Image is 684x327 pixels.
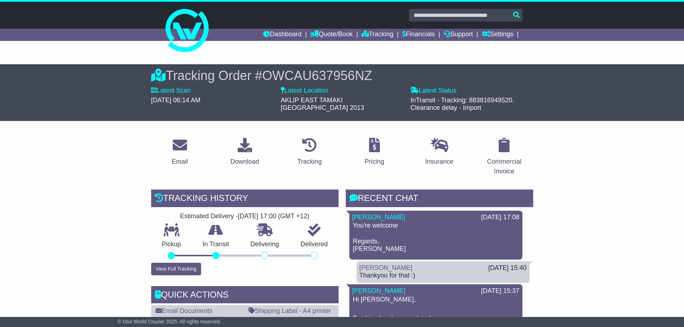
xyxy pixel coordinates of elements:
span: InTransit - Tracking: 883816949520. Clearance delay - Import [410,97,514,112]
p: Delivering [240,240,290,248]
a: Financials [402,29,435,41]
a: Commercial Invoice [475,135,533,179]
div: Estimated Delivery - [151,212,339,220]
a: Shipping Label - A4 printer [248,307,331,314]
a: Tracking [293,135,326,169]
a: Dashboard [263,29,302,41]
div: Pricing [364,157,384,167]
div: [DATE] 15:40 [488,264,527,272]
div: Commercial Invoice [480,157,529,176]
span: © One World Courier 2025. All rights reserved. [118,319,222,324]
a: [PERSON_NAME] [352,214,405,221]
a: Support [444,29,473,41]
p: Delivered [290,240,339,248]
div: Tracking history [151,190,339,209]
p: Hi [PERSON_NAME], [353,296,519,304]
label: Latest Location [281,87,328,95]
span: AKLIP EAST TAMAKI [GEOGRAPHIC_DATA] 2013 [281,97,364,112]
a: Email [167,135,192,169]
div: [DATE] 17:00 (GMT +12) [238,212,310,220]
div: Thankyou for that :) [359,272,527,280]
a: Tracking [362,29,393,41]
a: [PERSON_NAME] [359,264,413,271]
label: Latest Status [410,87,456,95]
a: Insurance [420,135,458,169]
div: RECENT CHAT [346,190,533,209]
button: View Full Tracking [151,263,201,275]
p: In Transit [192,240,240,248]
div: Insurance [425,157,453,167]
a: Email Documents [155,307,213,314]
p: You're welcome Regards, [PERSON_NAME] [353,222,519,253]
a: Quote/Book [310,29,353,41]
a: Settings [482,29,513,41]
div: Tracking [297,157,322,167]
div: [DATE] 15:37 [481,287,520,295]
a: Download [225,135,264,169]
div: Tracking Order # [151,68,533,83]
span: OWCAU637956NZ [262,68,372,83]
div: [DATE] 17:08 [481,214,520,221]
div: Download [230,157,259,167]
p: Pickup [151,240,192,248]
span: [DATE] 06:14 AM [151,97,201,104]
div: Email [172,157,188,167]
a: [PERSON_NAME] [352,287,405,294]
div: Quick Actions [151,286,339,305]
a: Pricing [360,135,389,169]
label: Latest Scan [151,87,191,95]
